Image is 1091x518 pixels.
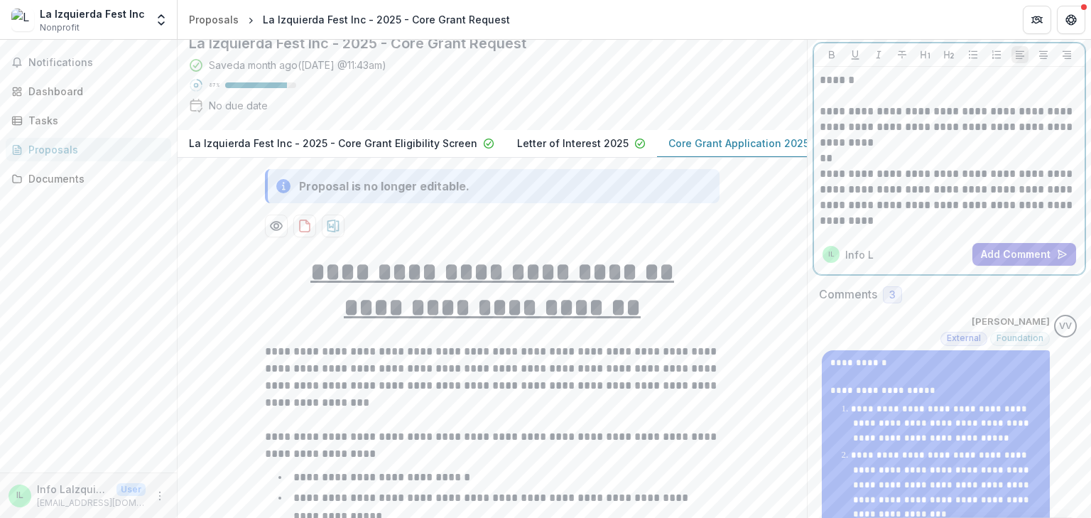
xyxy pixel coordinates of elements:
[40,6,145,21] div: La Izquierda Fest Inc
[116,483,146,496] p: User
[151,487,168,504] button: More
[28,142,160,157] div: Proposals
[6,80,171,103] a: Dashboard
[28,113,160,128] div: Tasks
[263,12,510,27] div: La Izquierda Fest Inc - 2025 - Core Grant Request
[823,46,840,63] button: Bold
[819,288,877,301] h2: Comments
[209,80,219,90] p: 87 %
[870,46,887,63] button: Italicize
[668,136,809,151] p: Core Grant Application 2025
[894,46,911,63] button: Strike
[1057,6,1085,34] button: Get Help
[988,46,1005,63] button: Ordered List
[1035,46,1052,63] button: Align Center
[40,21,80,34] span: Nonprofit
[1011,46,1028,63] button: Align Left
[28,171,160,186] div: Documents
[183,9,516,30] nav: breadcrumb
[11,9,34,31] img: La Izquierda Fest Inc
[6,109,171,132] a: Tasks
[37,497,146,509] p: [EMAIL_ADDRESS][DOMAIN_NAME]
[828,251,835,258] div: Info LaIzquierdaFest
[293,215,316,237] button: download-proposal
[889,289,896,301] span: 3
[189,12,239,27] div: Proposals
[6,51,171,74] button: Notifications
[37,482,111,497] p: Info LaIzquierdaFest
[972,243,1076,266] button: Add Comment
[1058,46,1075,63] button: Align Right
[189,136,477,151] p: La Izquierda Fest Inc - 2025 - Core Grant Eligibility Screen
[1023,6,1051,34] button: Partners
[940,46,957,63] button: Heading 2
[151,6,171,34] button: Open entity switcher
[209,98,268,113] div: No due date
[189,35,773,52] h2: La Izquierda Fest Inc - 2025 - Core Grant Request
[845,247,874,262] p: Info L
[183,9,244,30] a: Proposals
[28,57,165,69] span: Notifications
[265,215,288,237] button: Preview 6a00e838-ce93-4089-9331-2f4891178c8f-2.pdf
[299,178,469,195] div: Proposal is no longer editable.
[965,46,982,63] button: Bullet List
[997,333,1043,343] span: Foundation
[917,46,934,63] button: Heading 1
[28,84,160,99] div: Dashboard
[6,138,171,161] a: Proposals
[209,58,386,72] div: Saved a month ago ( [DATE] @ 11:43am )
[16,491,23,500] div: Info LaIzquierdaFest
[6,167,171,190] a: Documents
[847,46,864,63] button: Underline
[322,215,344,237] button: download-proposal
[1059,322,1072,331] div: Vivian Victoria
[972,315,1050,329] p: [PERSON_NAME]
[947,333,981,343] span: External
[517,136,629,151] p: Letter of Interest 2025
